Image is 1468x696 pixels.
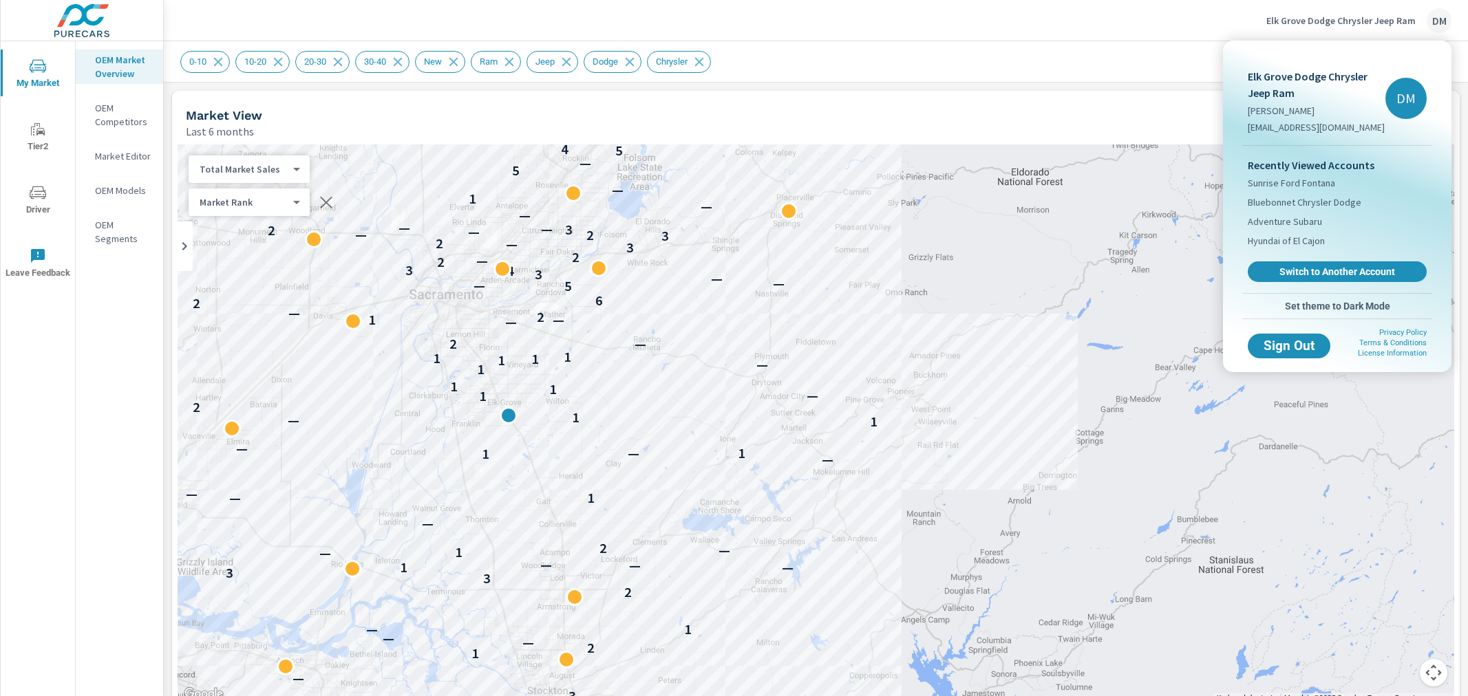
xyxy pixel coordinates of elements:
span: Set theme to Dark Mode [1248,300,1427,312]
span: Switch to Another Account [1255,265,1419,278]
div: DM [1385,78,1427,119]
span: Sign Out [1259,340,1319,352]
a: Privacy Policy [1379,328,1427,337]
span: Bluebonnet Chrysler Dodge [1248,195,1361,209]
span: Adventure Subaru [1248,215,1322,228]
a: Terms & Conditions [1359,338,1427,347]
p: Elk Grove Dodge Chrysler Jeep Ram [1248,68,1385,101]
span: Sunrise Ford Fontana [1248,176,1335,190]
span: Hyundai of El Cajon [1248,234,1325,248]
p: [EMAIL_ADDRESS][DOMAIN_NAME] [1248,120,1385,134]
a: Switch to Another Account [1248,261,1427,282]
a: License Information [1358,349,1427,358]
button: Set theme to Dark Mode [1242,294,1432,318]
button: Sign Out [1248,334,1330,358]
p: [PERSON_NAME] [1248,104,1385,118]
p: Recently Viewed Accounts [1248,157,1427,173]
